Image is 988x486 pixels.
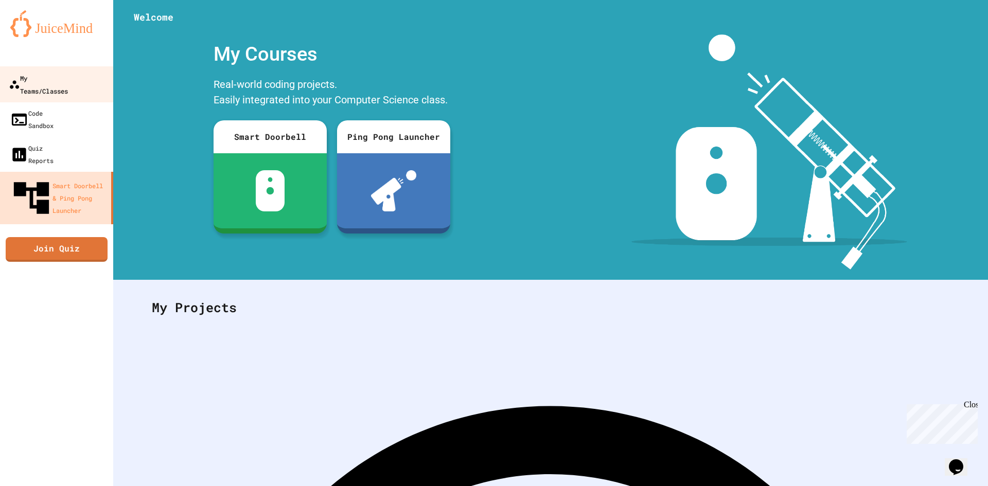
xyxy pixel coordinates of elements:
[631,34,907,269] img: banner-image-my-projects.png
[371,170,417,211] img: ppl-with-ball.png
[9,71,68,97] div: My Teams/Classes
[337,120,450,153] div: Ping Pong Launcher
[208,74,455,113] div: Real-world coding projects. Easily integrated into your Computer Science class.
[10,107,54,132] div: Code Sandbox
[10,142,54,167] div: Quiz Reports
[256,170,285,211] img: sdb-white.svg
[10,177,107,219] div: Smart Doorbell & Ping Pong Launcher
[6,237,108,262] a: Join Quiz
[4,4,71,65] div: Chat with us now!Close
[903,400,978,444] iframe: chat widget
[10,10,103,37] img: logo-orange.svg
[208,34,455,74] div: My Courses
[214,120,327,153] div: Smart Doorbell
[945,445,978,476] iframe: chat widget
[142,287,960,328] div: My Projects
